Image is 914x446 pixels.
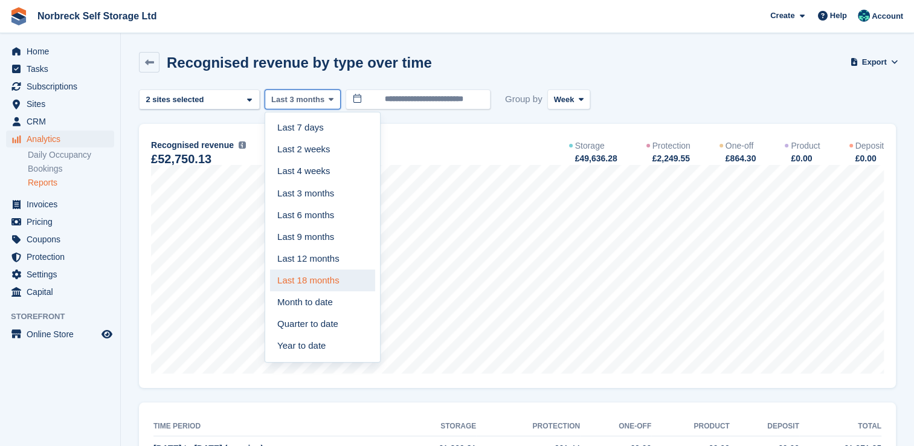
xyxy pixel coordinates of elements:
span: Tasks [27,60,99,77]
span: Storefront [11,311,120,323]
div: £49,636.28 [574,152,617,165]
a: menu [6,248,114,265]
a: menu [6,60,114,77]
a: menu [6,95,114,112]
h2: Recognised revenue by type over time [167,54,432,71]
a: Month to date [270,291,375,313]
a: menu [6,131,114,147]
div: 2 sites selected [144,94,208,106]
a: Last 6 months [270,204,375,226]
th: One-off [580,417,651,436]
div: £864.30 [724,152,756,165]
span: Protection [27,248,99,265]
a: Last 12 months [270,248,375,270]
span: Capital [27,283,99,300]
th: Product [651,417,730,436]
img: icon-info-grey-7440780725fd019a000dd9b08b2336e03edf1995a4989e88bcd33f0948082b44.svg [239,141,246,149]
span: Create [770,10,794,22]
th: Deposit [730,417,799,436]
a: Year to date [270,335,375,357]
div: Product [791,140,820,152]
th: protection [476,417,580,436]
a: menu [6,283,114,300]
a: Last 2 weeks [270,139,375,161]
span: Subscriptions [27,78,99,95]
div: Storage [575,140,605,152]
span: Online Store [27,326,99,343]
div: Deposit [855,140,884,152]
a: Bookings [28,163,114,175]
span: Recognised revenue [151,139,234,152]
span: Invoices [27,196,99,213]
span: Week [554,94,574,106]
a: Last 18 months [270,270,375,291]
span: Export [862,56,887,68]
a: Preview store [100,327,114,341]
a: Quarter to date [270,313,375,335]
button: Export [852,52,896,72]
a: menu [6,78,114,95]
a: menu [6,326,114,343]
a: Norbreck Self Storage Ltd [33,6,161,26]
a: menu [6,43,114,60]
span: Group by [505,89,542,109]
span: Analytics [27,131,99,147]
a: Daily Occupancy [28,149,114,161]
span: Account [872,10,903,22]
img: Sally King [858,10,870,22]
div: Protection [652,140,690,152]
div: £0.00 [854,152,884,165]
div: One-off [726,140,753,152]
a: Reports [28,177,114,189]
a: menu [6,213,114,230]
th: Storage [394,417,476,436]
a: Last 4 weeks [270,161,375,183]
div: £0.00 [790,152,820,165]
th: Total [799,417,881,436]
span: Last 3 months [271,94,324,106]
a: Last 7 days [270,117,375,139]
span: Home [27,43,99,60]
img: stora-icon-8386f47178a22dfd0bd8f6a31ec36ba5ce8667c1dd55bd0f319d3a0aa187defe.svg [10,7,28,25]
span: Pricing [27,213,99,230]
th: Time period [153,417,394,436]
a: menu [6,196,114,213]
span: CRM [27,113,99,130]
span: Settings [27,266,99,283]
span: Help [830,10,847,22]
a: menu [6,266,114,283]
a: menu [6,113,114,130]
a: Last 9 months [270,226,375,248]
div: £52,750.13 [151,154,211,164]
span: Sites [27,95,99,112]
span: Coupons [27,231,99,248]
button: Week [547,89,590,109]
button: Last 3 months [265,89,341,109]
a: Last 3 months [270,183,375,204]
a: menu [6,231,114,248]
div: £2,249.55 [651,152,690,165]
